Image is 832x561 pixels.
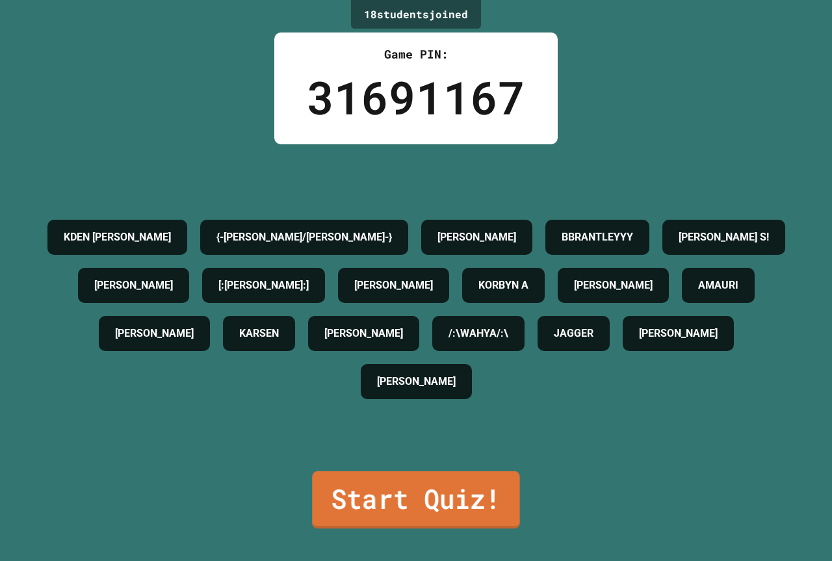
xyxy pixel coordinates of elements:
div: Game PIN: [307,46,525,63]
h4: [PERSON_NAME] S! [679,229,769,245]
h4: [PERSON_NAME] [94,278,173,293]
h4: {-[PERSON_NAME]/[PERSON_NAME]-} [216,229,392,245]
h4: [:[PERSON_NAME]:] [218,278,309,293]
h4: [PERSON_NAME] [115,326,194,341]
div: 31691167 [307,63,525,131]
h4: BBRANTLEYYY [562,229,633,245]
h4: [PERSON_NAME] [377,374,456,389]
h4: [PERSON_NAME] [639,326,718,341]
h4: KARSEN [239,326,279,341]
h4: KDEN [PERSON_NAME] [64,229,171,245]
h4: KORBYN A [478,278,528,293]
h4: [PERSON_NAME] [354,278,433,293]
h4: /:\WAHYA/:\ [448,326,508,341]
h4: [PERSON_NAME] [324,326,403,341]
h4: AMAURI [698,278,738,293]
h4: [PERSON_NAME] [437,229,516,245]
a: Start Quiz! [312,471,519,528]
h4: JAGGER [554,326,593,341]
h4: [PERSON_NAME] [574,278,653,293]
